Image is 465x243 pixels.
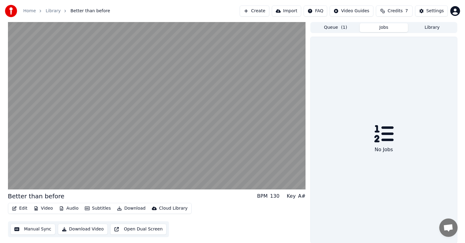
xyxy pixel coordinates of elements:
[304,6,327,17] button: FAQ
[270,193,279,200] div: 130
[439,219,458,237] div: Open chat
[408,23,456,32] button: Library
[9,204,30,213] button: Edit
[114,204,148,213] button: Download
[5,5,17,17] img: youka
[311,23,360,32] button: Queue
[330,6,373,17] button: Video Guides
[110,224,167,235] button: Open Dual Screen
[8,192,65,200] div: Better than before
[287,193,296,200] div: Key
[31,204,55,213] button: Video
[240,6,269,17] button: Create
[272,6,301,17] button: Import
[257,193,268,200] div: BPM
[426,8,444,14] div: Settings
[376,6,413,17] button: Credits7
[388,8,403,14] span: Credits
[159,205,188,211] div: Cloud Library
[23,8,110,14] nav: breadcrumb
[405,8,408,14] span: 7
[360,23,408,32] button: Jobs
[298,193,306,200] div: A#
[82,204,113,213] button: Subtitles
[58,224,108,235] button: Download Video
[372,144,396,156] div: No Jobs
[415,6,448,17] button: Settings
[70,8,110,14] span: Better than before
[341,24,347,31] span: ( 1 )
[10,224,55,235] button: Manual Sync
[57,204,81,213] button: Audio
[23,8,36,14] a: Home
[46,8,61,14] a: Library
